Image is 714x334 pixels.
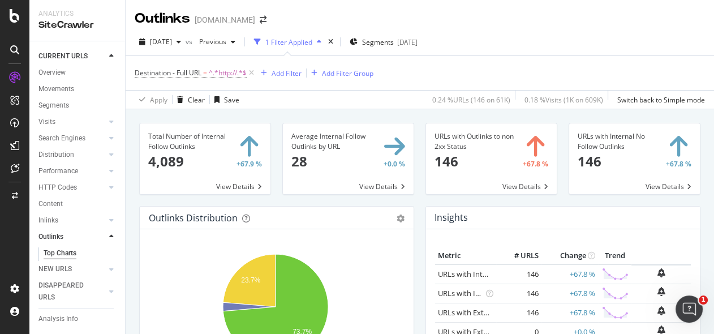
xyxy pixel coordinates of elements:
[38,231,63,243] div: Outlinks
[38,19,116,32] div: SiteCrawler
[326,36,336,48] div: times
[38,83,74,95] div: Movements
[135,33,186,51] button: [DATE]
[44,247,76,259] div: Top Charts
[149,212,238,224] div: Outlinks Distribution
[397,37,418,47] div: [DATE]
[38,116,55,128] div: Visits
[38,280,96,303] div: DISAPPEARED URLS
[657,306,665,315] div: bell-plus
[496,303,541,322] td: 146
[150,95,167,105] div: Apply
[38,149,106,161] a: Distribution
[241,276,260,284] text: 23.7%
[598,247,631,264] th: Trend
[38,67,66,79] div: Overview
[210,91,239,109] button: Save
[438,288,565,298] a: URLs with Internal No Follow Outlinks
[541,284,598,303] td: +67.8 %
[676,296,703,323] iframe: Intercom live chat
[38,231,106,243] a: Outlinks
[541,303,598,322] td: +67.8 %
[186,37,195,46] span: vs
[38,100,69,112] div: Segments
[38,198,63,210] div: Content
[322,68,373,78] div: Add Filter Group
[541,264,598,284] td: +67.8 %
[438,307,554,318] a: URLs with External Follow Outlinks
[38,50,88,62] div: CURRENT URLS
[272,68,302,78] div: Add Filter
[38,263,106,275] a: NEW URLS
[38,132,106,144] a: Search Engines
[38,165,106,177] a: Performance
[195,14,255,25] div: [DOMAIN_NAME]
[38,263,72,275] div: NEW URLS
[432,95,510,105] div: 0.24 % URLs ( 146 on 61K )
[38,313,117,325] a: Analysis Info
[307,66,373,80] button: Add Filter Group
[613,91,705,109] button: Switch back to Simple mode
[135,91,167,109] button: Apply
[38,182,77,194] div: HTTP Codes
[496,284,541,303] td: 146
[38,149,74,161] div: Distribution
[195,33,240,51] button: Previous
[265,37,312,47] div: 1 Filter Applied
[150,37,172,46] span: 2025 Sep. 8th
[435,210,468,225] h4: Insights
[38,313,78,325] div: Analysis Info
[135,9,190,28] div: Outlinks
[541,247,598,264] th: Change
[209,65,247,81] span: ^.*http://.*$
[438,269,553,279] a: URLs with Internal Follow Outlinks
[195,37,226,46] span: Previous
[38,198,117,210] a: Content
[345,33,422,51] button: Segments[DATE]
[188,95,205,105] div: Clear
[38,116,106,128] a: Visits
[496,264,541,284] td: 146
[38,132,85,144] div: Search Engines
[250,33,326,51] button: 1 Filter Applied
[224,95,239,105] div: Save
[135,68,201,78] span: Destination - Full URL
[657,268,665,277] div: bell-plus
[256,66,302,80] button: Add Filter
[657,287,665,296] div: bell-plus
[38,50,106,62] a: CURRENT URLS
[397,215,405,222] div: gear
[203,68,207,78] span: =
[496,247,541,264] th: # URLS
[173,91,205,109] button: Clear
[38,215,58,226] div: Inlinks
[38,215,106,226] a: Inlinks
[38,100,117,112] a: Segments
[38,83,117,95] a: Movements
[38,67,117,79] a: Overview
[617,95,705,105] div: Switch back to Simple mode
[38,9,116,19] div: Analytics
[44,247,117,259] a: Top Charts
[362,37,394,47] span: Segments
[260,16,266,24] div: arrow-right-arrow-left
[38,165,78,177] div: Performance
[435,247,496,264] th: Metric
[699,296,708,305] span: 1
[38,182,106,194] a: HTTP Codes
[38,280,106,303] a: DISAPPEARED URLS
[524,95,603,105] div: 0.18 % Visits ( 1K on 609K )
